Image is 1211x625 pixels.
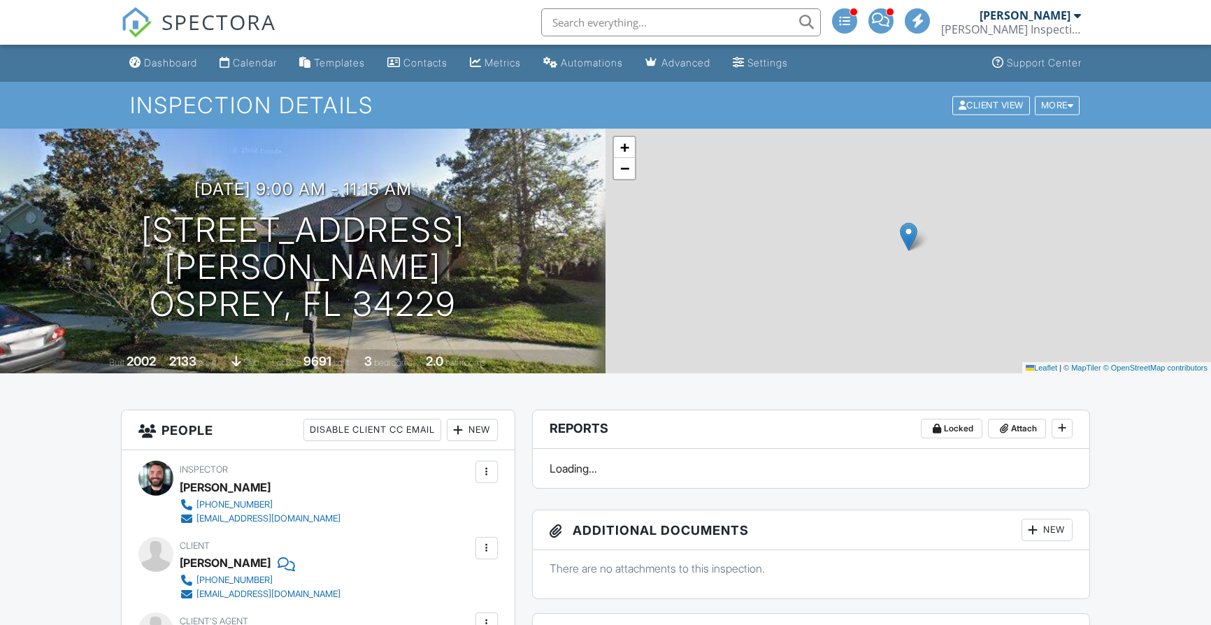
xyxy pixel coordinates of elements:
[124,50,203,76] a: Dashboard
[364,354,372,368] div: 3
[199,357,218,368] span: sq. ft.
[541,8,821,36] input: Search everything...
[426,354,443,368] div: 2.0
[144,57,197,69] div: Dashboard
[314,57,365,69] div: Templates
[485,57,521,69] div: Metrics
[169,354,196,368] div: 2133
[1035,96,1080,115] div: More
[1103,364,1208,372] a: © OpenStreetMap contributors
[952,96,1030,115] div: Client View
[196,499,273,510] div: [PHONE_NUMBER]
[130,93,1081,117] h1: Inspection Details
[303,419,441,441] div: Disable Client CC Email
[620,138,629,156] span: +
[272,357,301,368] span: Lot Size
[941,22,1081,36] div: McPherson Inspections
[1022,519,1073,541] div: New
[900,222,917,251] img: Marker
[22,212,583,322] h1: [STREET_ADDRESS][PERSON_NAME] Osprey, FL 34229
[727,50,794,76] a: Settings
[194,180,412,199] h3: [DATE] 9:00 am - 11:15 am
[121,7,152,38] img: The Best Home Inspection Software - Spectora
[403,57,447,69] div: Contacts
[122,410,514,450] h3: People
[214,50,282,76] a: Calendar
[1059,364,1061,372] span: |
[127,354,156,368] div: 2002
[109,357,124,368] span: Built
[180,512,341,526] a: [EMAIL_ADDRESS][DOMAIN_NAME]
[121,19,276,48] a: SPECTORA
[620,159,629,177] span: −
[180,552,271,573] div: [PERSON_NAME]
[334,357,351,368] span: sq.ft.
[447,419,498,441] div: New
[180,540,210,551] span: Client
[561,57,623,69] div: Automations
[1063,364,1101,372] a: © MapTiler
[640,50,716,76] a: Advanced
[233,57,277,69] div: Calendar
[614,158,635,179] a: Zoom out
[294,50,371,76] a: Templates
[162,7,276,36] span: SPECTORA
[550,561,1073,576] p: There are no attachments to this inspection.
[180,573,341,587] a: [PHONE_NUMBER]
[382,50,453,76] a: Contacts
[180,587,341,601] a: [EMAIL_ADDRESS][DOMAIN_NAME]
[243,357,259,368] span: slab
[196,575,273,586] div: [PHONE_NUMBER]
[464,50,526,76] a: Metrics
[180,477,271,498] div: [PERSON_NAME]
[303,354,331,368] div: 9691
[951,99,1033,110] a: Client View
[1007,57,1082,69] div: Support Center
[196,513,341,524] div: [EMAIL_ADDRESS][DOMAIN_NAME]
[661,57,710,69] div: Advanced
[747,57,788,69] div: Settings
[980,8,1070,22] div: [PERSON_NAME]
[180,464,228,475] span: Inspector
[196,589,341,600] div: [EMAIL_ADDRESS][DOMAIN_NAME]
[533,510,1089,550] h3: Additional Documents
[987,50,1087,76] a: Support Center
[445,357,485,368] span: bathrooms
[538,50,629,76] a: Automations (Advanced)
[614,137,635,158] a: Zoom in
[1026,364,1057,372] a: Leaflet
[374,357,413,368] span: bedrooms
[180,498,341,512] a: [PHONE_NUMBER]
